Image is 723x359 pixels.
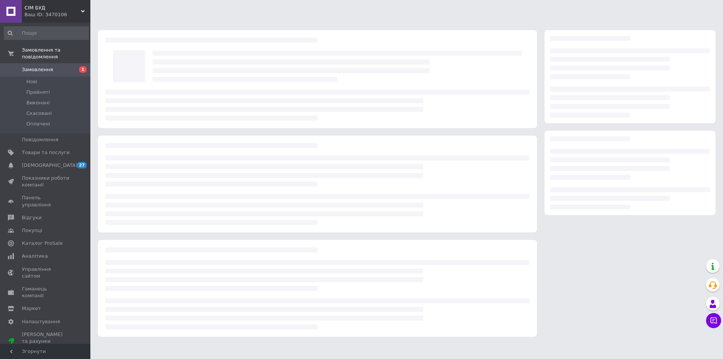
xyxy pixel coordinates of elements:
span: Управління сайтом [22,266,70,280]
span: Виконані [26,99,50,106]
span: Товари та послуги [22,149,70,156]
button: Чат з покупцем [706,313,721,328]
span: СІМ БУД [24,5,81,11]
span: Відгуки [22,214,41,221]
span: Покупці [22,227,42,234]
span: Аналітика [22,253,48,260]
span: Нові [26,78,37,85]
span: Гаманець компанії [22,286,70,299]
span: 27 [77,162,87,168]
div: Ваш ID: 3470106 [24,11,90,18]
span: [PERSON_NAME] та рахунки [22,331,70,352]
span: Прийняті [26,89,50,96]
span: [DEMOGRAPHIC_DATA] [22,162,78,169]
span: Панель управління [22,194,70,208]
span: Повідомлення [22,136,58,143]
span: Замовлення [22,66,53,73]
span: Оплачені [26,121,50,127]
input: Пошук [4,26,89,40]
span: Маркет [22,305,41,312]
span: Скасовані [26,110,52,117]
span: Каталог ProSale [22,240,63,247]
span: Замовлення та повідомлення [22,47,90,60]
span: 1 [79,66,87,73]
span: Показники роботи компанії [22,175,70,188]
span: Налаштування [22,318,60,325]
